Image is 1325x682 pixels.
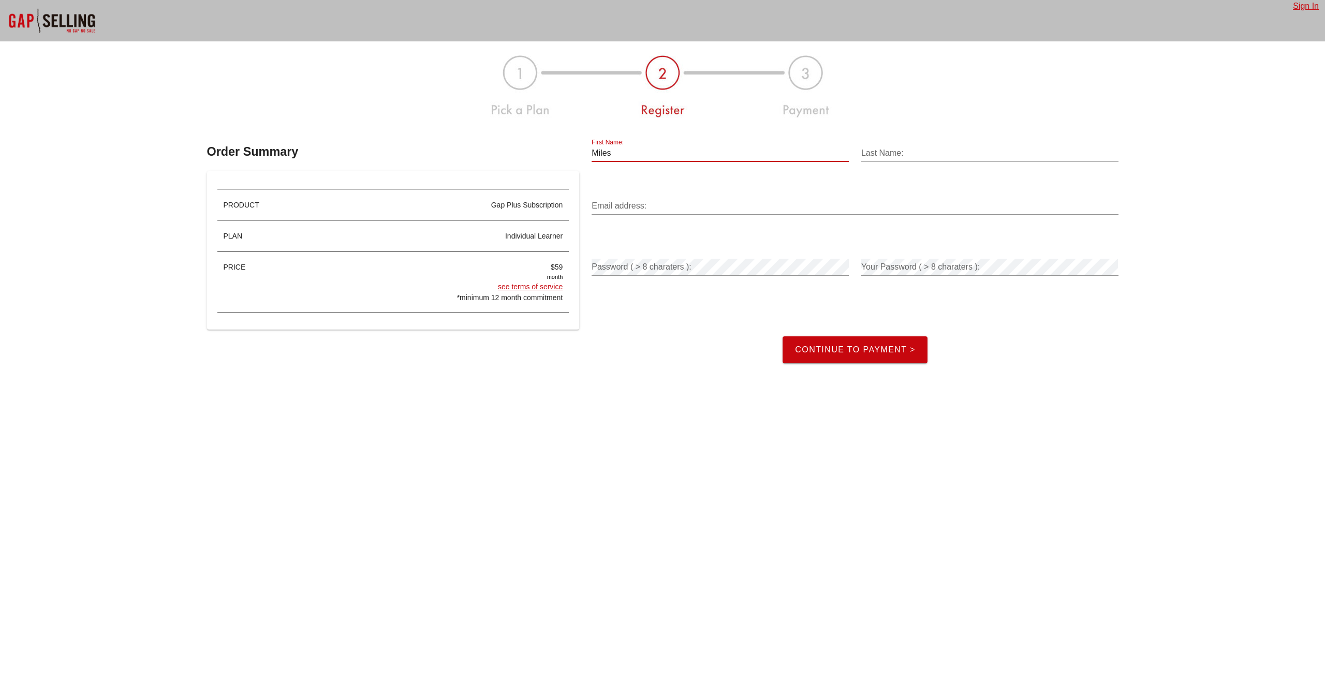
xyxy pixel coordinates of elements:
div: individual learner [311,231,563,242]
span: Continue to Payment > [794,345,916,354]
button: Continue to Payment > [783,336,927,363]
div: month [311,273,563,281]
img: plan-register-payment-123-2.jpg [550,48,844,122]
div: PRODUCT [217,189,305,220]
div: *minimum 12 month commitment [311,292,563,303]
div: Gap Plus Subscription [311,200,563,211]
div: PRICE [217,251,305,313]
a: see terms of service [498,283,563,291]
div: PLAN [217,220,305,251]
label: First Name: [592,139,624,146]
img: plan-register-payment-123-2_1.jpg [482,48,550,122]
a: Sign In [1293,2,1319,10]
h3: Order Summary [207,143,580,161]
div: $59 [311,262,563,273]
input: Your first name [592,145,849,161]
